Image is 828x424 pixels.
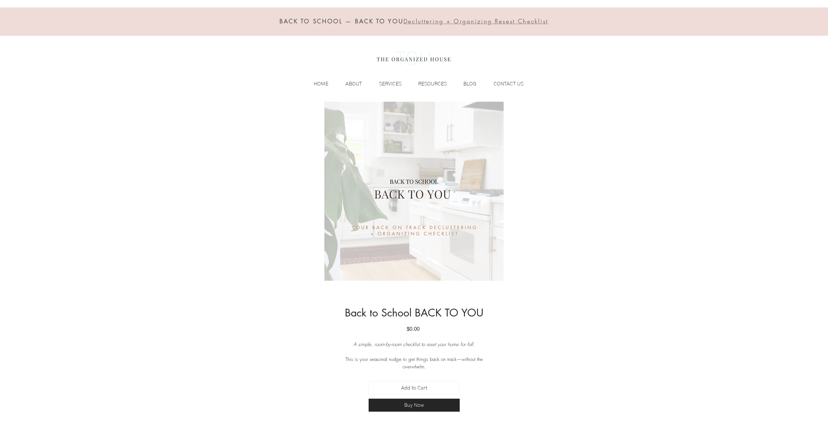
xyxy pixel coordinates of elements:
[365,79,405,89] a: SERVICES
[401,384,427,392] span: Add to Cart
[332,79,365,89] a: ABOUT
[261,307,567,319] h1: Back to School BACK TO YOU
[369,381,460,395] button: Add to Cart
[405,79,450,89] a: RESOURCES
[415,79,450,89] p: RESOURCES
[403,19,548,25] a: Decluttering + Organizing Resest Checklist
[490,79,527,89] p: CONTACT US
[301,79,527,89] nav: Site
[336,356,492,371] p: This is your seasonal nudge to get things back on track—without the overwhelm.
[369,399,460,412] button: Buy Now
[403,17,548,25] span: Decluttering + Organizing Resest Checklist
[342,79,365,89] p: ABOUT
[301,79,332,89] a: HOME
[376,79,405,89] p: SERVICES
[404,402,424,408] span: Buy Now
[279,17,403,25] span: BACK TO SCHOOL — BACK TO YOU
[310,79,332,89] p: HOME
[374,46,454,72] img: the organized house
[450,79,480,89] a: BLOG
[407,326,420,332] span: $0.00
[353,341,475,348] em: A simple, room-by-room checklist to reset your home for fall.
[480,79,527,89] a: CONTACT US
[460,79,480,89] p: BLOG
[255,102,574,281] img: Back to School BACK TO YOU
